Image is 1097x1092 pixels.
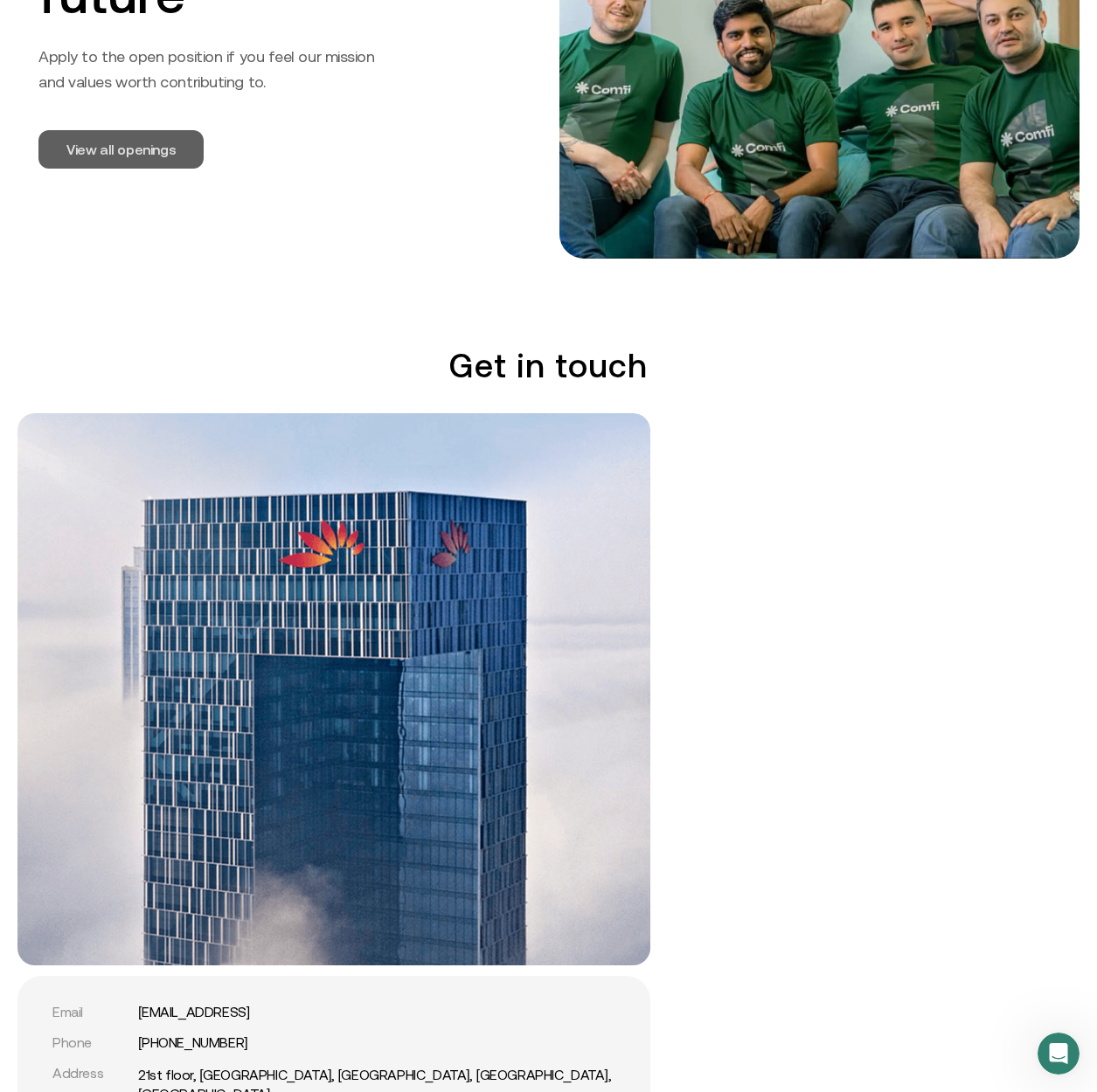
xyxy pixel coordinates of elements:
a: [PHONE_NUMBER] [138,1034,247,1051]
div: Email [52,1004,131,1020]
p: Apply to the open position if you feel our mission and values worth contributing to. [38,44,384,95]
iframe: Intercom live chat [1038,1033,1080,1075]
div: Phone [52,1034,131,1051]
div: Address [52,1065,131,1082]
a: View all openings [38,130,204,169]
a: [EMAIL_ADDRESS] [138,1004,250,1020]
